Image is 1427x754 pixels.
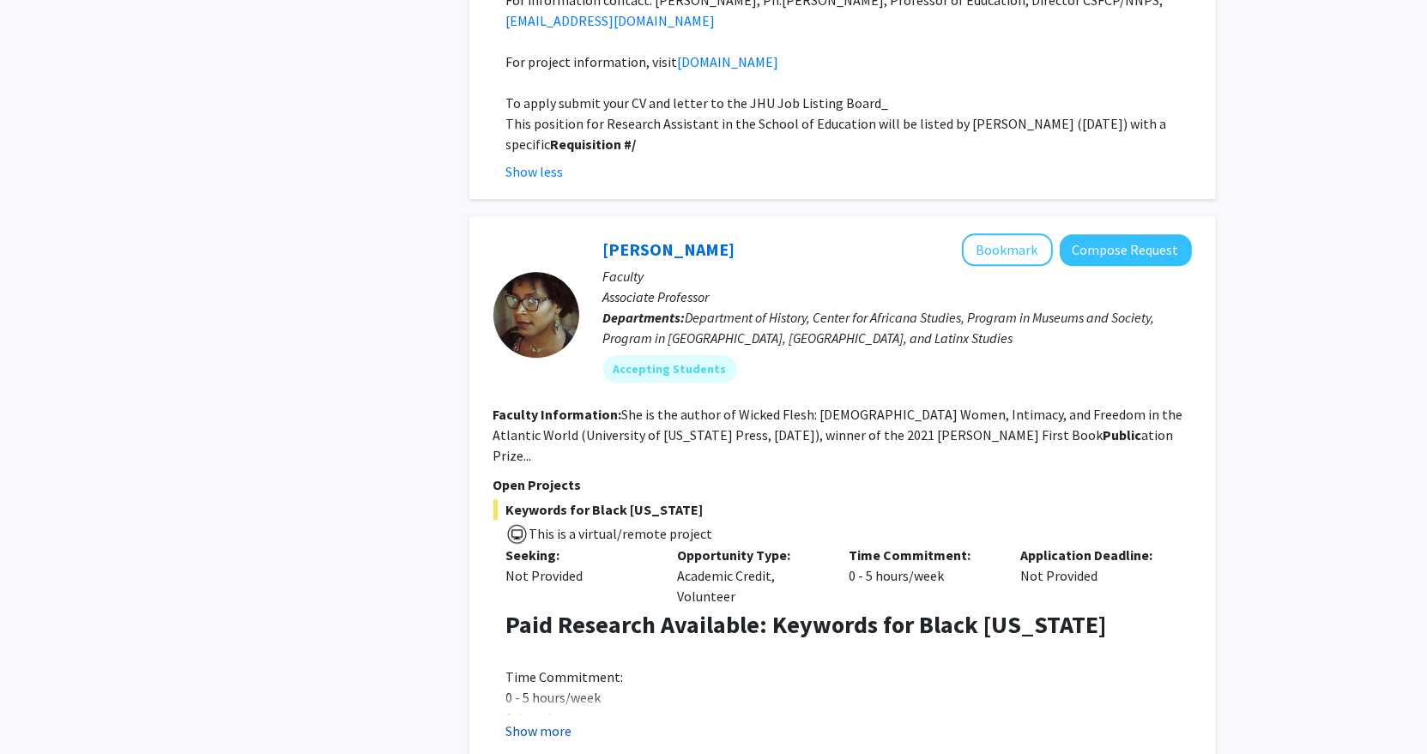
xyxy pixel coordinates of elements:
span: Department of History, Center for Africana Studies, Program in Museums and Society, Program in [G... [603,309,1155,347]
button: Show more [506,721,572,741]
span: This is a virtual/remote project [528,525,713,542]
span: To apply submit your CV and letter to the JHU Job Listing Board_ [506,94,889,112]
div: 0 - 5 hours/week [836,545,1007,606]
div: Academic Credit, Volunteer [664,545,836,606]
fg-read-more: She is the author of Wicked Flesh: [DEMOGRAPHIC_DATA] Women, Intimacy, and Freedom in the Atlanti... [493,406,1183,464]
a: [EMAIL_ADDRESS][DOMAIN_NAME] [506,12,716,29]
b: Faculty Information: [493,406,622,423]
b: Public [1104,426,1142,443]
a: [DOMAIN_NAME] [678,53,779,70]
p: Open Projects [493,474,1192,495]
div: Not Provided [1007,545,1179,606]
p: This position for Research Assistant in the School of Education will be listed by [PERSON_NAME] (... [506,113,1192,154]
span: Stipend [506,709,552,727]
span: 0 - 5 hours/week [506,689,602,706]
p: Faculty [603,266,1192,287]
b: Departments: [603,309,686,326]
a: [PERSON_NAME] [603,238,735,260]
span: Keywords for Black [US_STATE] [493,499,1192,520]
button: Compose Request to Jessica Marie Johnson [1060,234,1192,266]
p: For project information, visit [506,51,1192,72]
p: Associate Professor [603,287,1192,307]
button: Add Jessica Marie Johnson to Bookmarks [962,233,1053,266]
div: Not Provided [506,565,652,586]
p: Opportunity Type: [677,545,823,565]
p: Seeking: [506,545,652,565]
mat-chip: Accepting Students [603,355,737,383]
strong: Paid Research Available: Keywords for Black [US_STATE] [506,609,1107,640]
p: Time Commitment: [849,545,995,565]
p: Application Deadline: [1020,545,1166,565]
button: Show less [506,161,564,182]
span: Time Commitment: [506,668,624,685]
iframe: Chat [13,677,73,741]
strong: Requisition #/ [551,136,637,153]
